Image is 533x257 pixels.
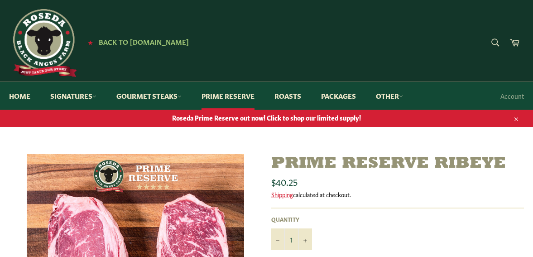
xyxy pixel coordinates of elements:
h1: Prime Reserve Ribeye [271,154,524,174]
a: Shipping [271,190,293,199]
span: $40.25 [271,175,298,188]
a: Prime Reserve [192,82,264,110]
div: calculated at checkout. [271,190,524,199]
span: Back to [DOMAIN_NAME] [99,37,189,46]
button: Reduce item quantity by one [271,228,285,250]
a: Signatures [41,82,106,110]
a: Other [367,82,412,110]
span: ★ [88,39,93,46]
a: ★ Back to [DOMAIN_NAME] [83,39,189,46]
a: Packages [312,82,365,110]
a: Roasts [265,82,310,110]
button: Increase item quantity by one [298,228,312,250]
a: Gourmet Steaks [107,82,191,110]
img: Roseda Beef [9,9,77,77]
label: Quantity [271,215,312,223]
a: Account [496,82,528,109]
